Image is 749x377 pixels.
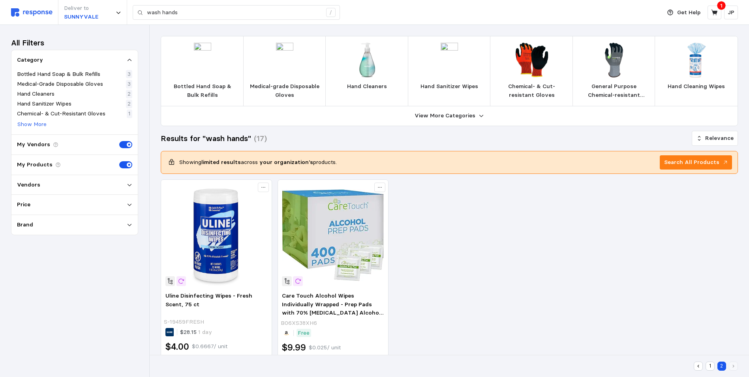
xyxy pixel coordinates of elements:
input: Search for a product name or SKU [147,6,322,20]
p: General Purpose Chemical-resistant Gloves [579,82,649,99]
p: Hand Cleaning Wipes [668,82,725,91]
h2: $9.99 [282,341,306,354]
button: Relevance [692,131,738,146]
img: ITW42230CT_01.webp [679,43,714,77]
p: Brand [17,221,33,229]
p: Hand Cleaners [347,82,387,91]
p: SUNNYVALE [64,13,98,21]
p: Chemical- & Cut-Resistant Gloves [17,109,105,118]
img: 3EUG2_AS01 [432,43,467,77]
p: Bottled Hand Soap & Bulk Refills [17,70,100,79]
h3: All Filters [11,38,44,48]
img: MTH01853_01.jpg [350,43,385,77]
b: limited results [201,158,241,166]
h2: $4.00 [165,341,189,353]
button: Search All Products [660,155,732,170]
p: Category [17,56,43,64]
img: svg%3e [11,8,53,17]
button: Show More [17,120,47,129]
p: 3 [128,80,131,89]
p: $28.15 [180,328,212,337]
button: View More Categories [161,106,738,126]
p: Vendors [17,181,40,189]
img: 5710-06-GOJO-BtlFmHndwshCsPk__SXUN_v4 [185,43,220,77]
img: GYX_00-810-2X-1.webp [597,43,631,77]
img: PYM_B2811113_01.webp [514,43,549,77]
p: B06XS38XH6 [281,319,317,328]
p: View More Categories [415,111,475,120]
p: S-19459FRESH [164,318,204,326]
p: Medical-Grade Disposable Gloves [17,80,103,89]
div: / [326,8,336,17]
span: Uline Disinfecting Wipes - Fresh Scent, 75 ct [165,292,252,308]
p: Hand Sanitizer Wipes [17,100,71,108]
p: Search All Products [664,158,719,167]
b: your organization's [259,158,313,166]
button: 2 [717,362,726,371]
p: Showing across products. [179,158,337,167]
img: 61KE89_AS01 [267,43,302,77]
button: JP [724,6,738,19]
p: JP [728,8,734,17]
span: Care Touch Alcohol Wipes Individually Wrapped - Prep Pads with 70% [MEDICAL_DATA] Alcohol, Great ... [282,292,383,342]
p: Price [17,200,30,209]
p: Get Help [677,8,700,17]
img: 71GMb4gTFhL.__AC_SX300_SY300_QL70_FMwebp_.jpg [282,184,384,286]
button: 1 [706,362,715,371]
p: Hand Sanitizer Wipes [420,82,478,91]
p: 1 [720,1,723,10]
button: Get Help [663,5,705,20]
p: $0.6667 / unit [192,342,227,351]
p: Free [298,329,310,337]
p: 3 [128,70,131,79]
p: Hand Cleaners [17,90,54,98]
span: 1 day [197,328,212,336]
p: My Products [17,160,53,169]
img: S-19459FRESH_US [165,184,267,286]
p: $0.025 / unit [309,343,341,352]
p: Chemical- & Cut-resistant Gloves [497,82,567,99]
p: Relevance [705,134,734,143]
h3: (17) [254,133,267,144]
p: 2 [128,100,131,108]
p: 1 [128,109,131,118]
h3: Results for "wash hands" [161,133,251,144]
p: Deliver to [64,4,98,13]
p: My Vendors [17,140,50,149]
p: 2 [128,90,131,98]
p: Bottled Hand Soap & Bulk Refills [167,82,237,99]
p: Medical-grade Disposable Gloves [250,82,320,99]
